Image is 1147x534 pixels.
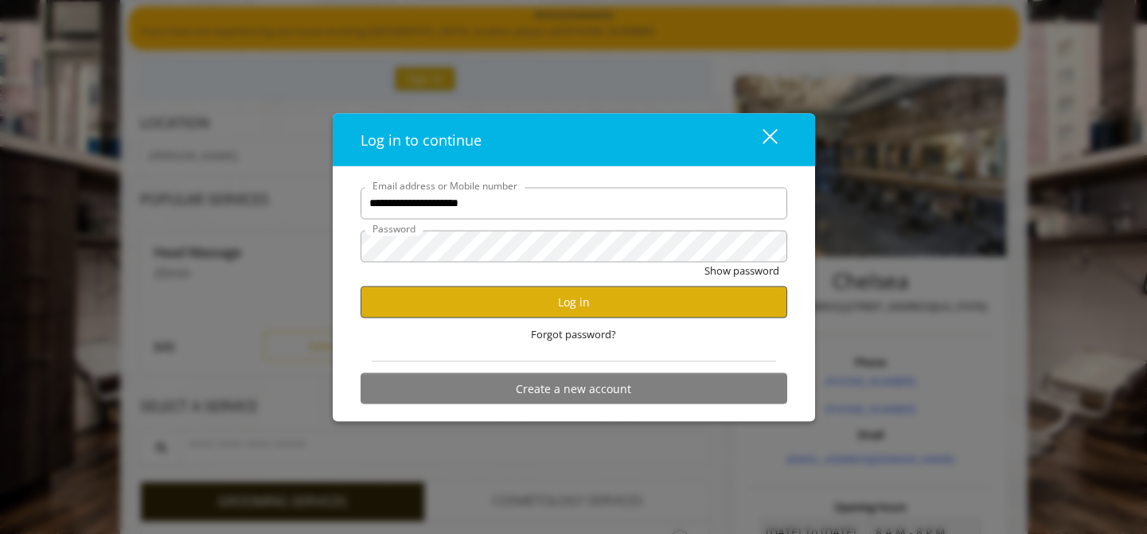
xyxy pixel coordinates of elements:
[361,187,787,219] input: Email address or Mobile number
[361,130,482,149] span: Log in to continue
[361,230,787,262] input: Password
[733,123,787,156] button: close dialog
[365,177,525,193] label: Email address or Mobile number
[531,325,616,342] span: Forgot password?
[361,373,787,404] button: Create a new account
[361,286,787,318] button: Log in
[744,128,776,152] div: close dialog
[365,220,423,236] label: Password
[704,262,779,279] button: Show password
